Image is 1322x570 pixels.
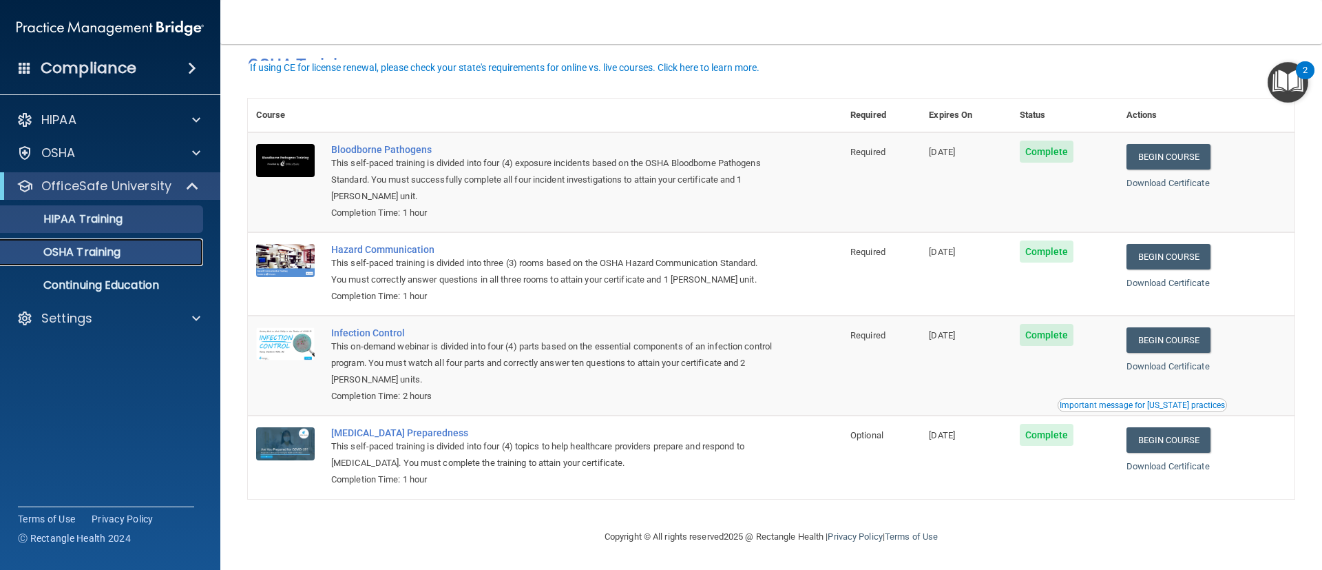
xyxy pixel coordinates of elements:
[41,310,92,327] p: Settings
[331,205,773,221] div: Completion Time: 1 hour
[41,112,76,128] p: HIPAA
[1303,70,1308,88] div: 2
[41,59,136,78] h4: Compliance
[331,288,773,305] div: Completion Time: 1 hour
[92,512,154,526] a: Privacy Policy
[18,512,75,526] a: Terms of Use
[1126,178,1210,188] a: Download Certificate
[842,99,921,132] th: Required
[1084,472,1305,527] iframe: Drift Widget Chat Controller
[331,338,773,388] div: This on-demand webinar is divided into four (4) parts based on the essential components of an inf...
[929,330,955,340] span: [DATE]
[248,55,1294,74] h4: OSHA Training
[331,471,773,488] div: Completion Time: 1 hour
[1126,144,1210,170] a: Begin Course
[9,212,123,226] p: HIPAA Training
[331,427,773,438] a: [MEDICAL_DATA] Preparedness
[1011,99,1118,132] th: Status
[331,388,773,405] div: Completion Time: 2 hours
[41,145,76,161] p: OSHA
[1118,99,1294,132] th: Actions
[929,147,955,157] span: [DATE]
[17,112,200,128] a: HIPAA
[850,330,885,340] span: Required
[1126,427,1210,453] a: Begin Course
[1020,241,1074,263] span: Complete
[1020,324,1074,346] span: Complete
[1126,361,1210,371] a: Download Certificate
[828,531,882,542] a: Privacy Policy
[17,14,204,42] img: PMB logo
[331,244,773,255] a: Hazard Communication
[1020,141,1074,163] span: Complete
[850,430,883,440] span: Optional
[520,515,1022,559] div: Copyright © All rights reserved 2025 @ Rectangle Health | |
[331,255,773,288] div: This self-paced training is divided into three (3) rooms based on the OSHA Hazard Communication S...
[1058,398,1227,412] button: Read this if you are a dental practitioner in the state of CA
[331,438,773,471] div: This self-paced training is divided into four (4) topics to help healthcare providers prepare and...
[41,178,171,194] p: OfficeSafe University
[250,63,759,72] div: If using CE for license renewal, please check your state's requirements for online vs. live cours...
[17,145,200,161] a: OSHA
[1126,327,1210,353] a: Begin Course
[1268,62,1308,103] button: Open Resource Center, 2 new notifications
[1060,401,1225,409] div: Important message for [US_STATE] practices
[885,531,938,542] a: Terms of Use
[1126,278,1210,288] a: Download Certificate
[17,178,200,194] a: OfficeSafe University
[1020,424,1074,446] span: Complete
[331,155,773,205] div: This self-paced training is divided into four (4) exposure incidents based on the OSHA Bloodborne...
[850,247,885,257] span: Required
[17,310,200,327] a: Settings
[331,327,773,338] a: Infection Control
[1126,461,1210,471] a: Download Certificate
[18,531,131,545] span: Ⓒ Rectangle Health 2024
[850,147,885,157] span: Required
[929,247,955,257] span: [DATE]
[9,278,197,292] p: Continuing Education
[248,99,323,132] th: Course
[248,61,762,74] button: If using CE for license renewal, please check your state's requirements for online vs. live cours...
[929,430,955,440] span: [DATE]
[921,99,1011,132] th: Expires On
[1126,244,1210,269] a: Begin Course
[331,144,773,155] a: Bloodborne Pathogens
[9,245,120,259] p: OSHA Training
